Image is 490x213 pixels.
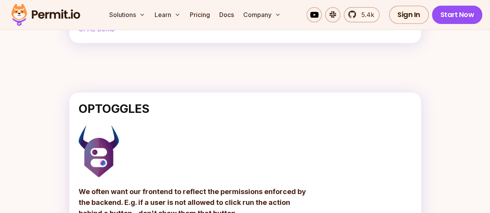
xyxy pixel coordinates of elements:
[151,7,184,22] button: Learn
[106,7,148,22] button: Solutions
[432,5,483,24] a: Start Now
[389,5,429,24] a: Sign In
[79,102,412,116] h2: OPTOGGLES
[344,7,380,22] a: 5.4k
[240,7,284,22] button: Company
[216,7,237,22] a: Docs
[357,10,374,19] span: 5.4k
[187,7,213,22] a: Pricing
[8,2,84,28] img: Permit logo
[79,125,119,177] img: OPTOGGLES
